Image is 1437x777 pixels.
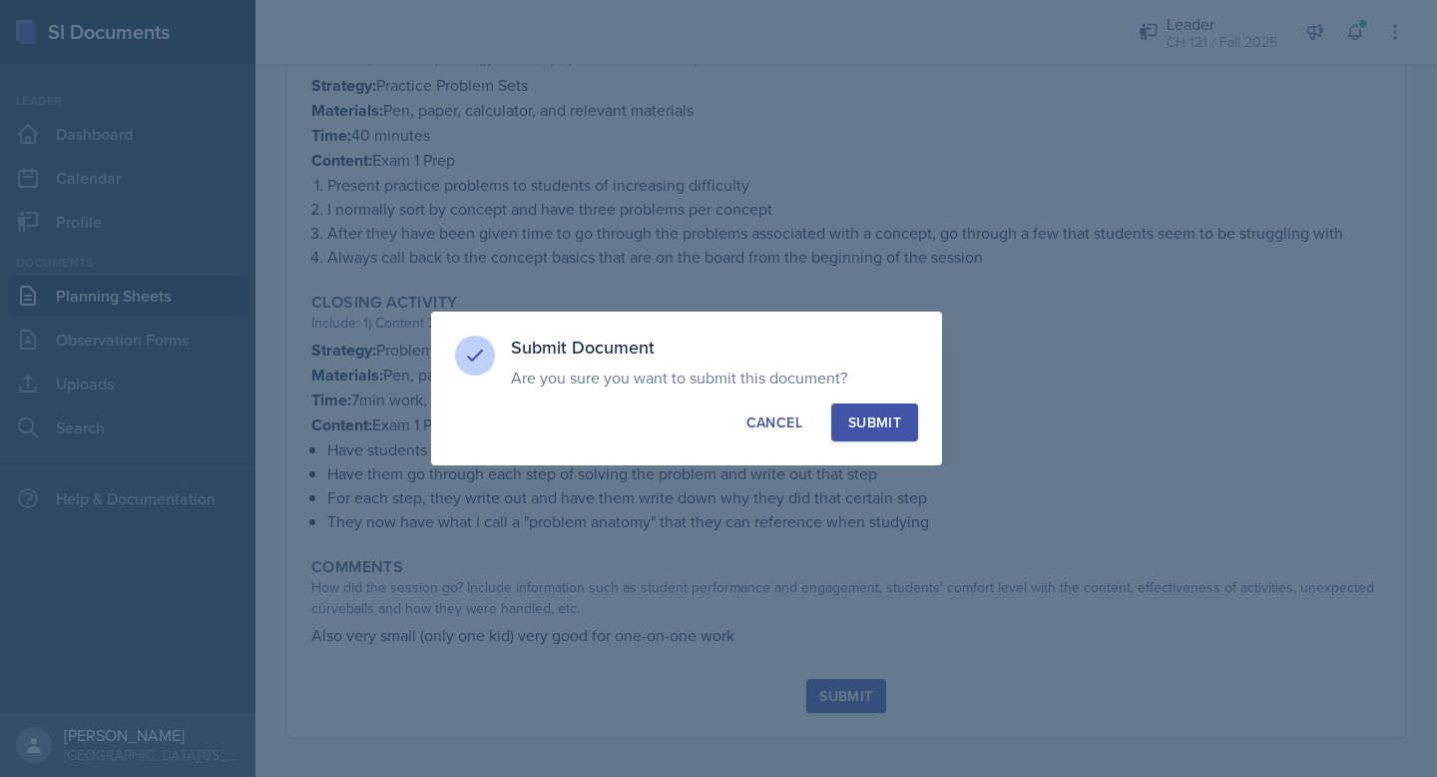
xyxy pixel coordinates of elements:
h3: Submit Document [511,336,918,360]
p: Are you sure you want to submit this document? [511,368,918,388]
button: Submit [831,403,918,441]
button: Cancel [729,403,819,441]
div: Cancel [746,412,802,432]
div: Submit [848,412,901,432]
